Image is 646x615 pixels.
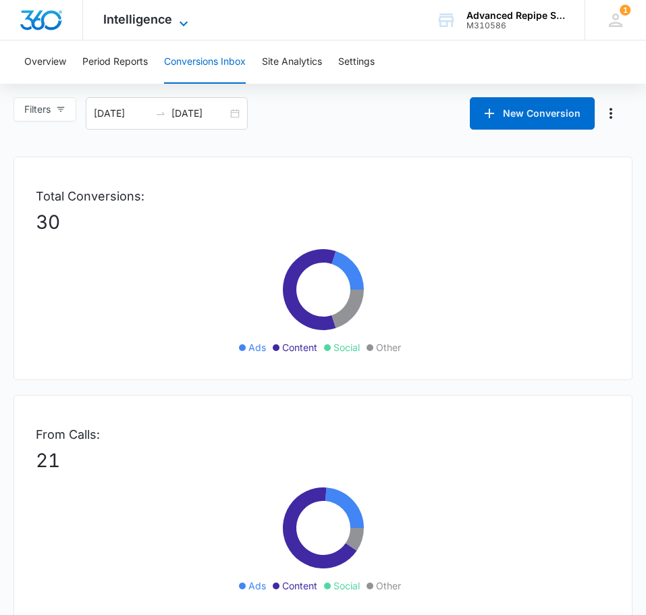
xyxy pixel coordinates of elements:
p: 30 [36,208,610,236]
button: Settings [338,41,375,84]
div: account id [466,21,565,30]
input: Start date [94,106,150,121]
span: Content [282,579,317,593]
span: Social [333,579,360,593]
span: Ads [248,579,266,593]
span: 1 [620,5,630,16]
p: 21 [36,446,610,475]
span: Filters [24,102,51,117]
div: account name [466,10,565,21]
button: Period Reports [82,41,148,84]
span: swap-right [155,108,166,119]
span: Content [282,340,317,354]
span: Intelligence [103,12,172,26]
p: Total Conversions: [36,187,610,205]
button: Overview [24,41,66,84]
p: From Calls: [36,425,610,444]
span: Ads [248,340,266,354]
button: Conversions Inbox [164,41,246,84]
span: Other [376,340,401,354]
button: New Conversion [470,97,595,130]
button: Filters [14,97,76,122]
span: to [155,108,166,119]
div: notifications count [620,5,630,16]
button: Site Analytics [262,41,322,84]
input: End date [171,106,227,121]
span: Other [376,579,401,593]
button: Manage Numbers [600,103,622,124]
span: Social [333,340,360,354]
